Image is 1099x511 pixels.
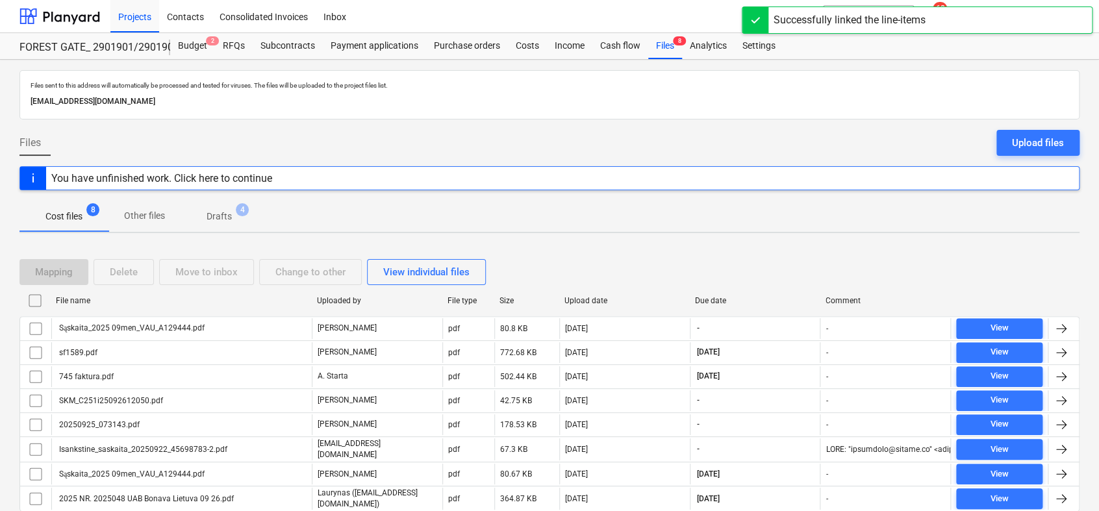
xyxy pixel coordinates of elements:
[448,445,460,454] div: pdf
[86,203,99,216] span: 8
[991,369,1009,384] div: View
[735,33,783,59] a: Settings
[448,396,460,405] div: pdf
[565,445,588,454] div: [DATE]
[565,396,588,405] div: [DATE]
[426,33,508,59] a: Purchase orders
[45,210,82,223] p: Cost files
[170,33,215,59] div: Budget
[500,494,537,503] div: 364.87 KB
[695,296,815,305] div: Due date
[124,209,165,223] p: Other files
[826,296,946,305] div: Comment
[956,414,1042,435] button: View
[956,342,1042,363] button: View
[508,33,547,59] div: Costs
[500,469,532,479] div: 80.67 KB
[956,390,1042,411] button: View
[318,488,437,510] p: Laurynas ([EMAIL_ADDRESS][DOMAIN_NAME])
[500,348,537,357] div: 772.68 KB
[565,420,588,429] div: [DATE]
[991,393,1009,408] div: View
[1034,449,1099,511] iframe: Chat Widget
[956,439,1042,460] button: View
[826,494,827,503] div: -
[774,12,926,28] div: Successfully linked the line-items
[383,264,470,280] div: View individual files
[565,494,588,503] div: [DATE]
[500,396,532,405] div: 42.75 KB
[991,345,1009,360] div: View
[448,469,460,479] div: pdf
[448,348,460,357] div: pdf
[207,210,232,223] p: Drafts
[57,469,205,479] div: Sąskaita_2025 09men_VAU_A129444.pdf
[826,324,827,333] div: -
[696,493,721,505] span: [DATE]
[170,33,215,59] a: Budget2
[956,464,1042,484] button: View
[565,469,588,479] div: [DATE]
[991,492,1009,506] div: View
[565,348,588,357] div: [DATE]
[564,296,685,305] div: Upload date
[500,445,527,454] div: 67.3 KB
[57,396,163,405] div: SKM_C251i25092612050.pdf
[592,33,648,59] a: Cash flow
[826,420,827,429] div: -
[826,348,827,357] div: -
[1012,134,1064,151] div: Upload files
[500,372,537,381] div: 502.44 KB
[318,469,377,480] p: [PERSON_NAME]
[51,172,272,184] div: You have unfinished work. Click here to continue
[57,372,114,381] div: 745 faktura.pdf
[991,417,1009,432] div: View
[318,347,377,358] p: [PERSON_NAME]
[996,130,1080,156] button: Upload files
[956,488,1042,509] button: View
[323,33,426,59] a: Payment applications
[31,95,1068,108] p: [EMAIL_ADDRESS][DOMAIN_NAME]
[991,321,1009,336] div: View
[56,296,307,305] div: File name
[318,323,377,334] p: [PERSON_NAME]
[696,443,701,455] span: -
[648,33,682,59] a: Files8
[31,81,1068,90] p: Files sent to this address will automatically be processed and tested for viruses. The files will...
[696,347,721,358] span: [DATE]
[696,371,721,382] span: [DATE]
[499,296,554,305] div: Size
[991,442,1009,457] div: View
[565,372,588,381] div: [DATE]
[367,259,486,285] button: View individual files
[956,366,1042,387] button: View
[696,469,721,480] span: [DATE]
[57,445,227,454] div: Isankstine_saskaita_20250922_45698783-2.pdf
[57,420,140,429] div: 20250925_073143.pdf
[318,371,348,382] p: A. Starta
[696,395,701,406] span: -
[991,467,1009,482] div: View
[206,36,219,45] span: 2
[318,395,377,406] p: [PERSON_NAME]
[826,372,827,381] div: -
[448,372,460,381] div: pdf
[547,33,592,59] a: Income
[500,420,537,429] div: 178.53 KB
[448,324,460,333] div: pdf
[500,324,527,333] div: 80.8 KB
[57,494,234,503] div: 2025 NR. 2025048 UAB Bonava Lietuva 09 26.pdf
[57,348,97,357] div: sf1589.pdf
[318,419,377,430] p: [PERSON_NAME]
[215,33,253,59] a: RFQs
[682,33,735,59] a: Analytics
[253,33,323,59] a: Subcontracts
